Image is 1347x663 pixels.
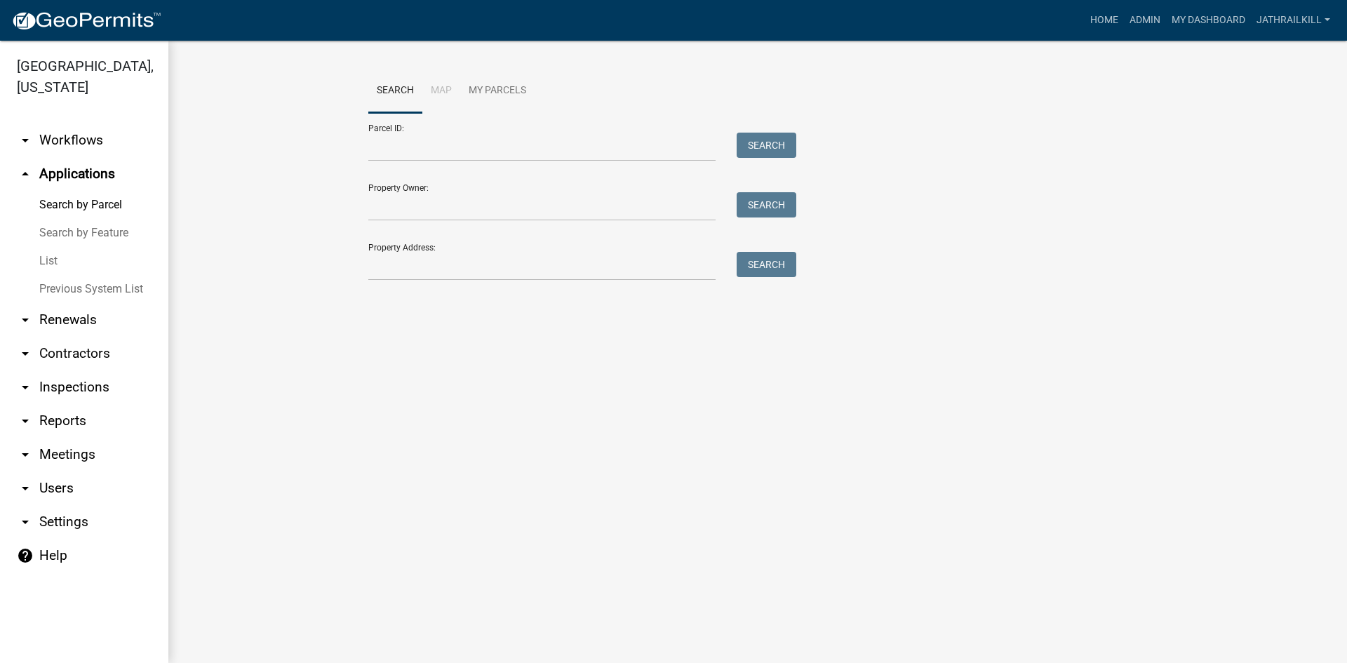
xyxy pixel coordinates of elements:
[737,192,796,217] button: Search
[17,166,34,182] i: arrow_drop_up
[1124,7,1166,34] a: Admin
[17,379,34,396] i: arrow_drop_down
[17,446,34,463] i: arrow_drop_down
[1085,7,1124,34] a: Home
[17,547,34,564] i: help
[737,133,796,158] button: Search
[17,514,34,530] i: arrow_drop_down
[17,480,34,497] i: arrow_drop_down
[17,132,34,149] i: arrow_drop_down
[17,345,34,362] i: arrow_drop_down
[737,252,796,277] button: Search
[17,413,34,429] i: arrow_drop_down
[460,69,535,114] a: My Parcels
[368,69,422,114] a: Search
[17,312,34,328] i: arrow_drop_down
[1251,7,1336,34] a: Jathrailkill
[1166,7,1251,34] a: My Dashboard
